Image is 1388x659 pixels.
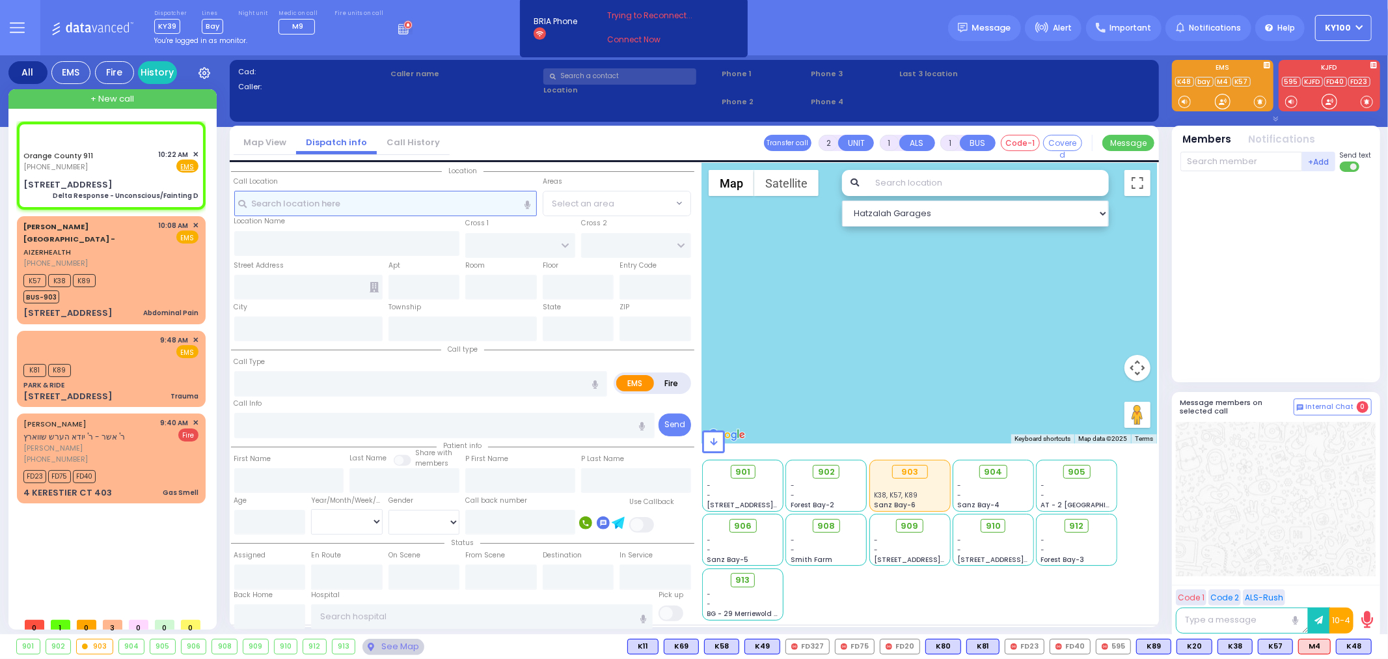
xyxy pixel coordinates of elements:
[607,10,710,21] span: Trying to Reconnect...
[1294,399,1372,415] button: Internal Chat 0
[390,68,539,79] label: Caller name
[1277,22,1295,34] span: Help
[437,441,488,451] span: Patient info
[1068,466,1085,479] span: 905
[543,68,696,85] input: Search a contact
[154,10,187,18] label: Dispatcher
[23,419,87,429] a: [PERSON_NAME]
[202,19,223,34] span: Bay
[627,639,659,654] div: K11
[161,418,189,428] span: 9:40 AM
[77,639,113,654] div: 903
[349,453,387,464] label: Last Name
[155,620,174,630] span: 0
[292,21,303,31] span: M9
[705,427,748,443] a: Open this area in Google Maps (opens a new window)
[238,66,387,77] label: Cad:
[465,260,485,271] label: Room
[1070,520,1084,533] span: 912
[465,454,508,464] label: P First Name
[234,136,296,148] a: Map View
[1109,22,1151,34] span: Important
[143,308,198,318] div: Abdominal Pain
[234,550,266,561] label: Assigned
[957,500,1000,510] span: Sanz Bay-4
[181,162,195,172] u: EMS
[1243,589,1285,606] button: ALS-Rush
[925,639,961,654] div: BLS
[1279,64,1380,74] label: KJFD
[707,589,711,599] span: -
[1180,399,1294,415] h5: Message members on selected call
[744,639,780,654] div: K49
[193,417,198,428] span: ✕
[77,620,96,630] span: 0
[193,149,198,160] span: ✕
[234,176,279,187] label: Call Location
[1302,152,1336,171] button: +Add
[333,639,355,654] div: 913
[791,643,798,650] img: red-radio-icon.svg
[984,466,1002,479] span: 904
[1055,643,1062,650] img: red-radio-icon.svg
[388,496,413,506] label: Gender
[899,135,935,151] button: ALS
[23,431,125,442] span: ר' אשר - ר' יודא הערש שווארץ
[838,135,874,151] button: UNIT
[1136,639,1171,654] div: BLS
[874,500,916,510] span: Sanz Bay-6
[234,399,262,409] label: Call Info
[73,470,96,483] span: FD40
[1282,77,1301,87] a: 595
[707,555,749,565] span: Sanz Bay-5
[193,220,198,231] span: ✕
[1175,77,1194,87] a: K48
[48,470,71,483] span: FD75
[925,639,961,654] div: K80
[234,260,284,271] label: Street Address
[811,96,895,107] span: Phone 4
[296,136,377,148] a: Dispatch info
[1041,481,1045,490] span: -
[119,639,144,654] div: 904
[1336,639,1372,654] div: K48
[334,10,383,18] label: Fire units on call
[880,639,920,654] div: FD20
[543,85,717,96] label: Location
[659,414,691,436] button: Send
[23,290,59,303] span: BUS-903
[1177,639,1212,654] div: K20
[707,535,711,545] span: -
[243,639,268,654] div: 909
[1001,135,1040,151] button: Code-1
[234,191,537,216] input: Search location here
[159,221,189,231] span: 10:08 AM
[303,639,326,654] div: 912
[534,16,577,27] span: BRIA Phone
[212,639,237,654] div: 908
[1136,639,1171,654] div: K89
[1195,77,1214,87] a: bay
[886,643,892,650] img: red-radio-icon.svg
[23,364,46,377] span: K81
[444,538,480,548] span: Status
[1315,15,1372,41] button: Ky100
[1050,639,1091,654] div: FD40
[607,34,710,46] a: Connect Now
[986,520,1001,533] span: 910
[23,307,113,320] div: [STREET_ADDRESS]
[1041,535,1045,545] span: -
[90,92,134,105] span: + New call
[176,231,198,244] span: EMS
[900,68,1025,79] label: Last 3 location
[1340,160,1361,173] label: Turn off text
[1297,404,1303,411] img: comment-alt.png
[664,639,699,654] div: BLS
[1183,132,1232,147] button: Members
[181,620,200,630] span: 0
[23,178,113,191] div: [STREET_ADDRESS]
[163,488,198,498] div: Gas Smell
[23,221,115,245] span: [PERSON_NAME][GEOGRAPHIC_DATA] -
[73,274,96,287] span: K89
[736,574,750,587] span: 913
